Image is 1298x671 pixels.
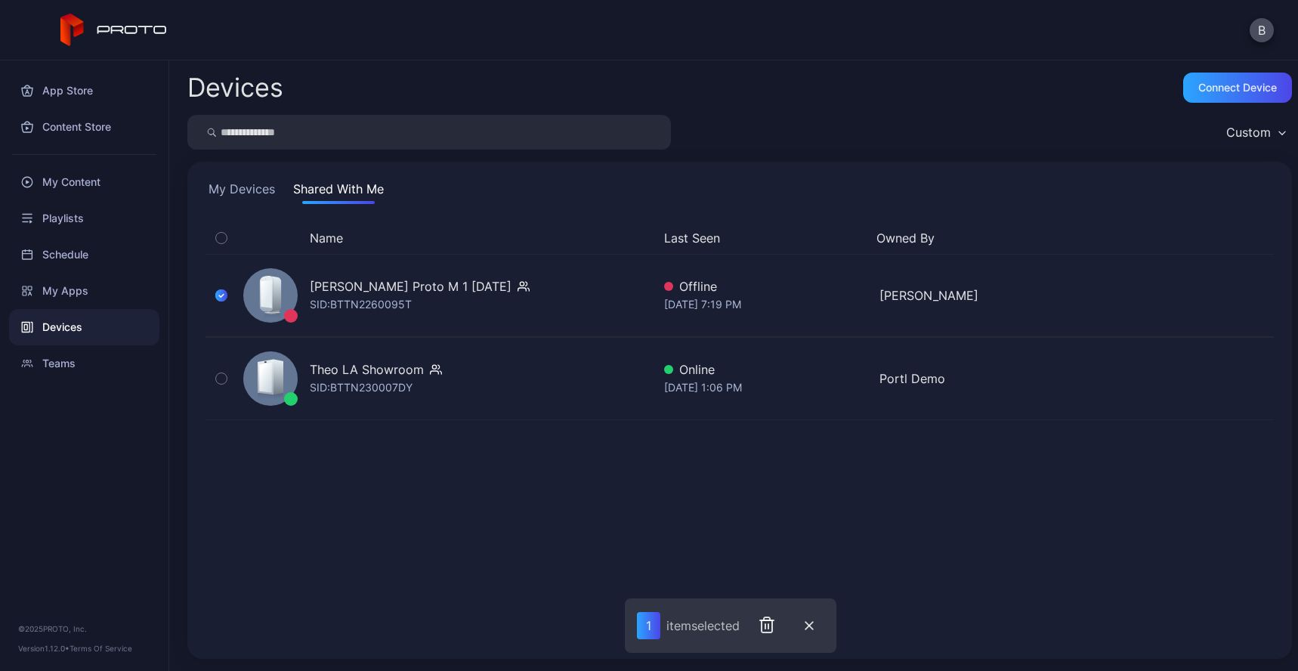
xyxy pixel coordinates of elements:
button: Name [310,229,343,247]
a: Terms Of Service [70,644,132,653]
div: SID: BTTN2260095T [310,295,412,314]
a: App Store [9,73,159,109]
a: Teams [9,345,159,382]
div: SID: BTTN230007DY [310,379,413,397]
div: [PERSON_NAME] Proto M 1 [DATE] [310,277,511,295]
button: Owned By [876,229,1077,247]
div: © 2025 PROTO, Inc. [18,623,150,635]
div: item selected [666,618,740,633]
div: Connect device [1198,82,1277,94]
div: Custom [1226,125,1271,140]
h2: Devices [187,74,283,101]
button: B [1250,18,1274,42]
div: Options [1244,229,1274,247]
button: Last Seen [664,229,865,247]
div: Theo LA Showroom [310,360,424,379]
div: 1 [637,612,660,639]
a: Playlists [9,200,159,237]
div: [DATE] 7:19 PM [664,295,868,314]
button: My Devices [206,180,278,204]
button: Custom [1219,115,1292,150]
a: Devices [9,309,159,345]
div: Update Device [1089,229,1225,247]
a: Schedule [9,237,159,273]
div: [PERSON_NAME] [879,286,1083,305]
a: My Content [9,164,159,200]
div: Offline [664,277,868,295]
a: My Apps [9,273,159,309]
button: Connect device [1183,73,1292,103]
div: [DATE] 1:06 PM [664,379,868,397]
a: Content Store [9,109,159,145]
span: Version 1.12.0 • [18,644,70,653]
button: Shared With Me [290,180,387,204]
div: Online [664,360,868,379]
div: Portl Demo [879,370,1083,388]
